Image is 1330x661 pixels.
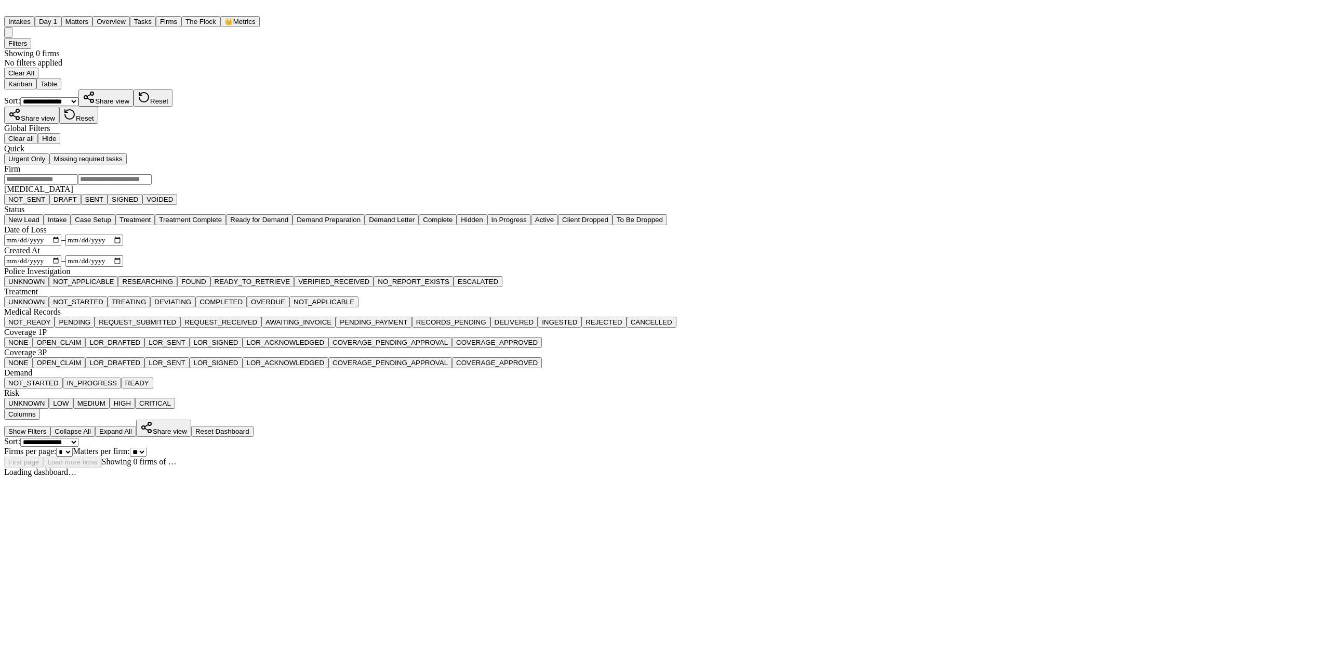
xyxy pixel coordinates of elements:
select: Firms per page [56,448,73,457]
button: DRAFT [49,194,81,205]
button: Load more firms [43,457,101,468]
button: TREATING [108,296,150,307]
select: Sort [20,438,78,447]
span: Intake [48,216,66,224]
button: Clear All [4,68,38,79]
a: crownMetrics [220,17,260,25]
button: LOR_SIGNED [190,357,243,368]
button: Demand Letter [365,214,419,225]
button: IN_PROGRESS [63,378,121,388]
button: Treatment [115,214,155,225]
button: NOT_STARTED [49,296,108,307]
button: NOT_APPLICABLE [289,296,358,307]
span: FOUND [181,278,206,286]
span: PENDING [59,318,90,326]
span: Metrics [233,18,256,25]
span: To Be Dropped [617,216,663,224]
div: Quick [4,144,676,153]
span: – [61,256,65,265]
span: NOT_APPLICABLE [53,278,114,286]
button: New Lead [4,214,44,225]
span: New Lead [8,216,39,224]
button: Ready for Demand [226,214,292,225]
button: FOUND [177,276,210,287]
span: HIGH [114,399,131,407]
select: Matters per firm [130,448,147,457]
button: Hidden [457,214,487,225]
button: The Flock [181,16,220,27]
button: Clear all [4,133,38,144]
button: NOT_READY [4,317,55,328]
button: LOR_SENT [144,357,189,368]
button: Collapse All [50,426,95,437]
button: In Progress [487,214,531,225]
button: Share view [136,420,191,437]
span: Share view [140,427,187,435]
span: RECORDS_PENDING [416,318,486,326]
span: PENDING_PAYMENT [340,318,408,326]
span: RESEARCHING [122,278,173,286]
div: Created At [4,246,676,255]
button: Client Dropped [558,214,613,225]
div: Date of Loss [4,225,676,235]
button: Demand Preparation [292,214,365,225]
button: Filters [4,38,31,49]
button: Table [36,79,61,89]
button: COVERAGE_APPROVED [452,337,542,348]
button: READY [121,378,153,388]
button: Expand All [95,426,136,437]
span: No filters applied [4,58,62,67]
span: Firms per page: [4,447,56,456]
button: Kanban [4,79,36,89]
span: MEDIUM [77,399,105,407]
button: Complete [419,214,457,225]
select: Sort [20,97,78,106]
span: Showing 0 firms [4,49,60,58]
button: UNKNOWN [4,296,49,307]
button: LOR_ACKNOWLEDGED [243,337,329,348]
span: COVERAGE_APPROVED [456,339,538,346]
button: READY_TO_RETRIEVE [210,276,295,287]
button: REJECTED [581,317,626,328]
button: First page [4,457,43,468]
button: VERIFIED_RECEIVED [294,276,374,287]
span: INGESTED [542,318,577,326]
button: MEDIUM [73,398,110,409]
button: Case Setup [71,214,115,225]
span: LOR_ACKNOWLEDGED [247,339,325,346]
span: IN_PROGRESS [67,379,117,387]
span: CANCELLED [631,318,672,326]
button: NO_REPORT_EXISTS [374,276,454,287]
span: Matters per firm: [73,447,129,456]
span: NONE [8,339,29,346]
button: RECORDS_PENDING [412,317,490,328]
span: Demand Letter [369,216,415,224]
button: OVERDUE [247,296,289,307]
span: NOT_SENT [8,196,45,203]
span: COVERAGE_PENDING_APPROVAL [332,339,448,346]
button: Treatment Complete [155,214,226,225]
div: Loading dashboard… [4,468,676,477]
span: Client Dropped [562,216,608,224]
a: Tasks [130,17,156,25]
span: REJECTED [586,318,622,326]
button: LOW [49,398,73,409]
button: UNKNOWN [4,398,49,409]
div: Medical Records [4,307,676,317]
button: PENDING_PAYMENT [336,317,412,328]
a: Intakes [4,17,35,25]
a: Matters [61,17,92,25]
a: Day 1 [35,17,61,25]
button: OPEN_CLAIM [33,337,86,348]
span: Ready for Demand [230,216,288,224]
span: Hidden [461,216,483,224]
span: TREATING [112,298,146,306]
span: SIGNED [112,196,138,203]
span: Sort: [4,96,20,105]
span: OVERDUE [251,298,285,306]
span: READY [125,379,149,387]
a: Home [4,7,17,16]
a: The Flock [181,17,220,25]
button: Hide [38,133,60,144]
span: NOT_STARTED [53,298,103,306]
